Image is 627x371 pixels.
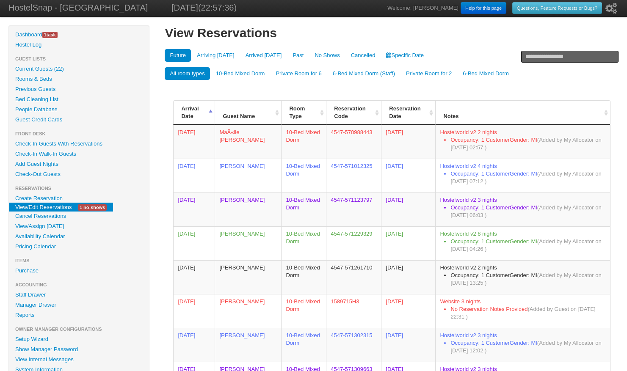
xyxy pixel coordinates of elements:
[9,334,149,344] a: Setup Wizard
[9,115,149,125] a: Guest Credit Cards
[9,242,149,252] a: Pricing Calendar
[435,192,610,226] td: Hostelworld v2 3 nights
[281,226,326,260] td: 10-Bed Mixed Dorm
[281,192,326,226] td: 10-Bed Mixed Dorm
[42,32,58,38] span: task
[9,84,149,94] a: Previous Guests
[435,260,610,294] td: Hostelworld v2 2 nights
[458,67,514,80] a: 6-Bed Mixed Dorm
[215,260,281,294] td: [PERSON_NAME]
[72,203,113,212] a: 1 no-shows
[215,294,281,328] td: [PERSON_NAME]
[9,64,149,74] a: Current Guests (22)
[435,294,610,328] td: Website 3 nights
[381,226,435,260] td: [DATE]
[326,192,381,226] td: 4547-571123797
[450,204,606,219] li: Occupancy: 1 CustomerGender: MI
[9,169,149,179] a: Check-Out Guests
[435,125,610,159] td: Hostelworld v2 2 nights
[9,280,149,290] li: Accounting
[461,2,506,14] a: Help for this page
[215,192,281,226] td: [PERSON_NAME]
[287,49,309,62] a: Past
[9,54,149,64] li: Guest Lists
[9,344,149,355] a: Show Manager Password
[9,231,149,242] a: Availability Calendar
[178,231,195,237] span: 0:00
[381,125,435,159] td: [DATE]
[381,49,429,62] a: Specific Date
[178,264,195,271] span: 0:00
[9,290,149,300] a: Staff Drawer
[381,260,435,294] td: [DATE]
[178,332,195,338] span: 0:00
[9,74,149,84] a: Rooms & Beds
[9,183,149,193] li: Reservations
[9,355,149,365] a: View Internal Messages
[9,40,149,50] a: Hostel Log
[328,67,400,80] a: 6-Bed Mixed Dorm (Staff)
[9,203,78,212] a: View/Edit Reservations
[9,104,149,115] a: People Database
[605,3,617,14] i: Setup Wizard
[178,163,195,169] span: 0:00
[381,101,435,125] th: Reservation Date: activate to sort column ascending
[9,193,149,203] a: Create Reservation
[9,266,149,276] a: Purchase
[435,226,610,260] td: Hostelworld v2 8 nights
[450,136,606,151] li: Occupancy: 1 CustomerGender: MI
[326,294,381,328] td: 1589715H3
[9,256,149,266] li: Items
[173,101,215,125] th: Arrival Date: activate to sort column descending
[450,238,606,253] li: Occupancy: 1 CustomerGender: MI
[450,170,606,185] li: Occupancy: 1 CustomerGender: MI
[9,211,149,221] a: Cancel Reservations
[215,159,281,192] td: [PERSON_NAME]
[381,192,435,226] td: [DATE]
[9,139,149,149] a: Check-In Guests With Reservations
[9,159,149,169] a: Add Guest Nights
[381,294,435,328] td: [DATE]
[326,125,381,159] td: 4547-570988443
[309,49,345,62] a: No Shows
[281,125,326,159] td: 10-Bed Mixed Dorm
[401,67,457,80] a: Private Room for 2
[9,324,149,334] li: Owner Manager Configurations
[198,3,237,12] span: (22:57:36)
[178,298,195,305] span: 15:00
[165,25,619,41] h1: View Reservations
[9,300,149,310] a: Manager Drawer
[215,101,281,125] th: Guest Name: activate to sort column ascending
[281,294,326,328] td: 10-Bed Mixed Dorm
[9,30,149,40] a: Dashboard1task
[381,328,435,362] td: [DATE]
[326,260,381,294] td: 4547-571261710
[165,49,191,62] a: Future
[215,125,281,159] td: MaÃ«lle [PERSON_NAME]
[178,129,195,135] span: 0:00
[9,94,149,104] a: Bed Cleaning List
[281,101,326,125] th: Room Type: activate to sort column ascending
[512,2,602,14] a: Questions, Feature Requests or Bugs?
[165,67,210,80] a: All room types
[450,272,606,287] li: Occupancy: 1 CustomerGender: MI
[78,204,107,211] span: 1 no-shows
[240,49,287,62] a: Arrived [DATE]
[346,49,381,62] a: Cancelled
[44,32,47,37] span: 1
[450,339,606,355] li: Occupancy: 1 CustomerGender: MI
[9,310,149,320] a: Reports
[211,67,270,80] a: 10-Bed Mixed Dorm
[435,101,610,125] th: Notes: activate to sort column ascending
[9,221,149,231] a: View/Assign [DATE]
[9,129,149,139] li: Front Desk
[281,328,326,362] td: 10-Bed Mixed Dorm
[192,49,240,62] a: Arriving [DATE]
[450,305,606,321] li: No Reservation Notes Provided
[271,67,326,80] a: Private Room for 6
[281,260,326,294] td: 10-Bed Mixed Dorm
[326,226,381,260] td: 4547-571229329
[435,159,610,192] td: Hostelworld v2 4 nights
[326,101,381,125] th: Reservation Code: activate to sort column ascending
[326,159,381,192] td: 4547-571012325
